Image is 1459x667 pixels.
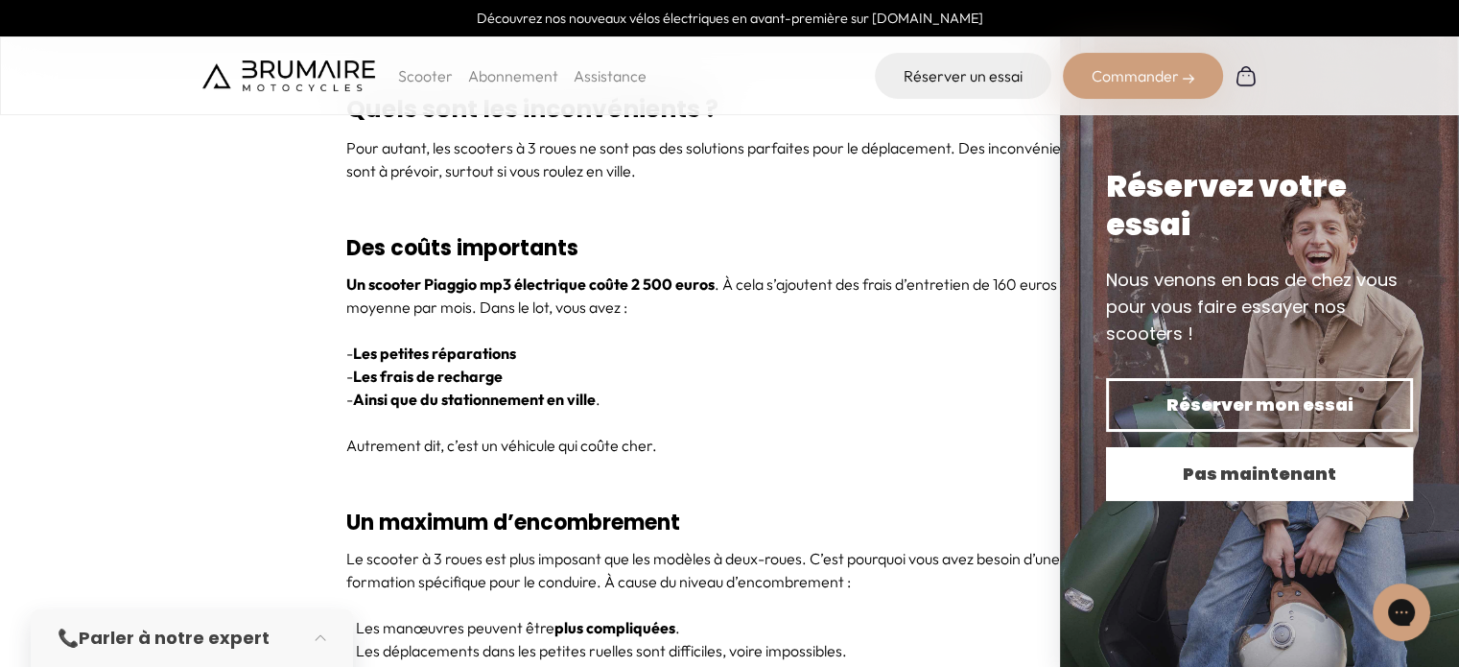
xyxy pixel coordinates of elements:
[1063,53,1223,99] div: Commander
[346,639,1114,662] p: - Les déplacements dans les petites ruelles sont difficiles, voire impossibles.
[346,274,715,294] strong: Un scooter Piaggio mp3 électrique coûte 2 500 euros
[346,547,1114,593] p: Le scooter à 3 roues est plus imposant que les modèles à deux-roues. C’est pourquoi vous avez bes...
[875,53,1051,99] a: Réserver un essai
[346,388,1114,411] p: - .
[1183,73,1194,84] img: right-arrow-2.png
[468,66,558,85] a: Abonnement
[1363,577,1440,648] iframe: Gorgias live chat messenger
[346,508,680,537] strong: Un maximum d’encombrement
[346,92,718,126] strong: Quels sont les inconvénients ?
[574,66,647,85] a: Assistance
[346,616,1114,639] p: - Les manœuvres peuvent être .
[346,365,1114,388] p: -
[554,618,675,637] strong: plus compliquées
[202,60,375,91] img: Brumaire Motocycles
[353,367,503,386] strong: Les frais de recharge
[346,434,1114,457] p: Autrement dit, c’est un véhicule qui coûte cher.
[353,344,516,363] strong: Les petites réparations
[346,233,578,263] strong: Des coûts importants
[346,342,1114,365] p: -
[1235,64,1258,87] img: Panier
[346,136,1114,182] p: Pour autant, les scooters à 3 roues ne sont pas des solutions parfaites pour le déplacement. Des ...
[353,390,596,409] strong: Ainsi que du stationnement en ville
[398,64,453,87] p: Scooter
[346,273,1114,319] p: . À cela s’ajoutent des frais d’entretien de 160 euros en moyenne par mois. Dans le lot, vous avez :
